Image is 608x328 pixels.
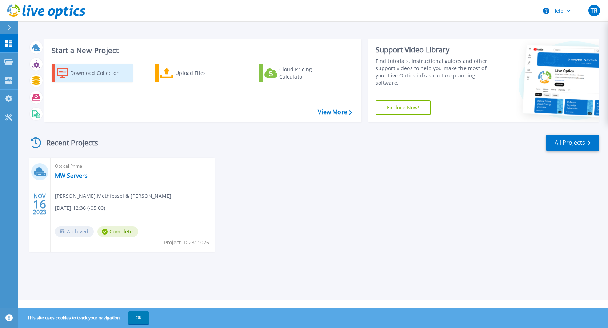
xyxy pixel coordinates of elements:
[279,66,337,80] div: Cloud Pricing Calculator
[55,162,210,170] span: Optical Prime
[318,109,352,116] a: View More
[33,201,46,207] span: 16
[28,134,108,152] div: Recent Projects
[155,64,236,82] a: Upload Files
[376,57,492,87] div: Find tutorials, instructional guides and other support videos to help you make the most of your L...
[259,64,340,82] a: Cloud Pricing Calculator
[591,8,597,13] span: TR
[128,311,149,324] button: OK
[52,64,133,82] a: Download Collector
[55,226,94,237] span: Archived
[97,226,138,237] span: Complete
[70,66,128,80] div: Download Collector
[55,204,105,212] span: [DATE] 12:36 (-05:00)
[376,45,492,55] div: Support Video Library
[376,100,431,115] a: Explore Now!
[20,311,149,324] span: This site uses cookies to track your navigation.
[175,66,233,80] div: Upload Files
[546,135,599,151] a: All Projects
[164,239,209,247] span: Project ID: 2311026
[55,192,171,200] span: [PERSON_NAME] , Methfessel & [PERSON_NAME]
[52,47,352,55] h3: Start a New Project
[55,172,88,179] a: MW Servers
[33,191,47,217] div: NOV 2023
